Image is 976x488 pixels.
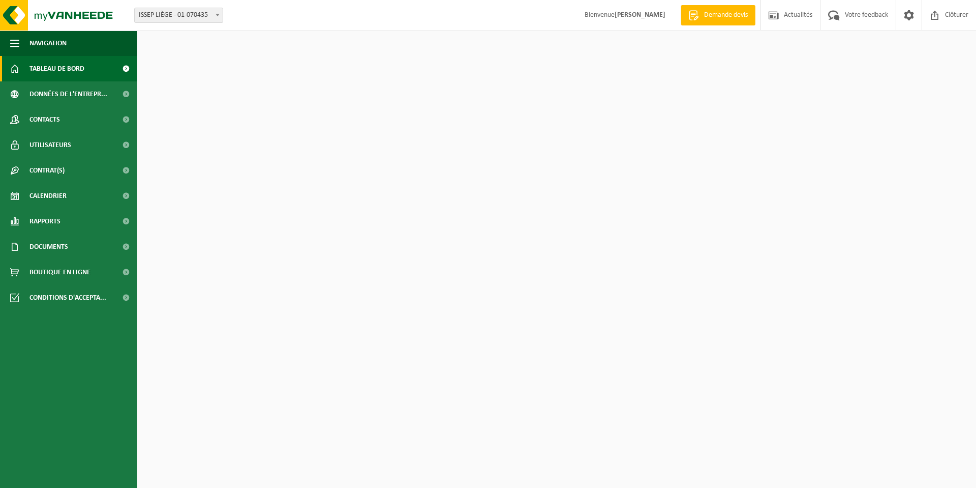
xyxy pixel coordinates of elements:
span: ISSEP LIÈGE - 01-070435 [134,8,223,23]
span: Demande devis [701,10,750,20]
span: Calendrier [29,183,67,209]
span: Tableau de bord [29,56,84,81]
span: Données de l'entrepr... [29,81,107,107]
span: Boutique en ligne [29,260,90,285]
span: Conditions d'accepta... [29,285,106,310]
strong: [PERSON_NAME] [615,11,665,19]
span: Contacts [29,107,60,132]
span: Rapports [29,209,60,234]
span: Contrat(s) [29,158,65,183]
span: ISSEP LIÈGE - 01-070435 [135,8,223,22]
a: Demande devis [681,5,755,25]
span: Utilisateurs [29,132,71,158]
span: Navigation [29,31,67,56]
span: Documents [29,234,68,260]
